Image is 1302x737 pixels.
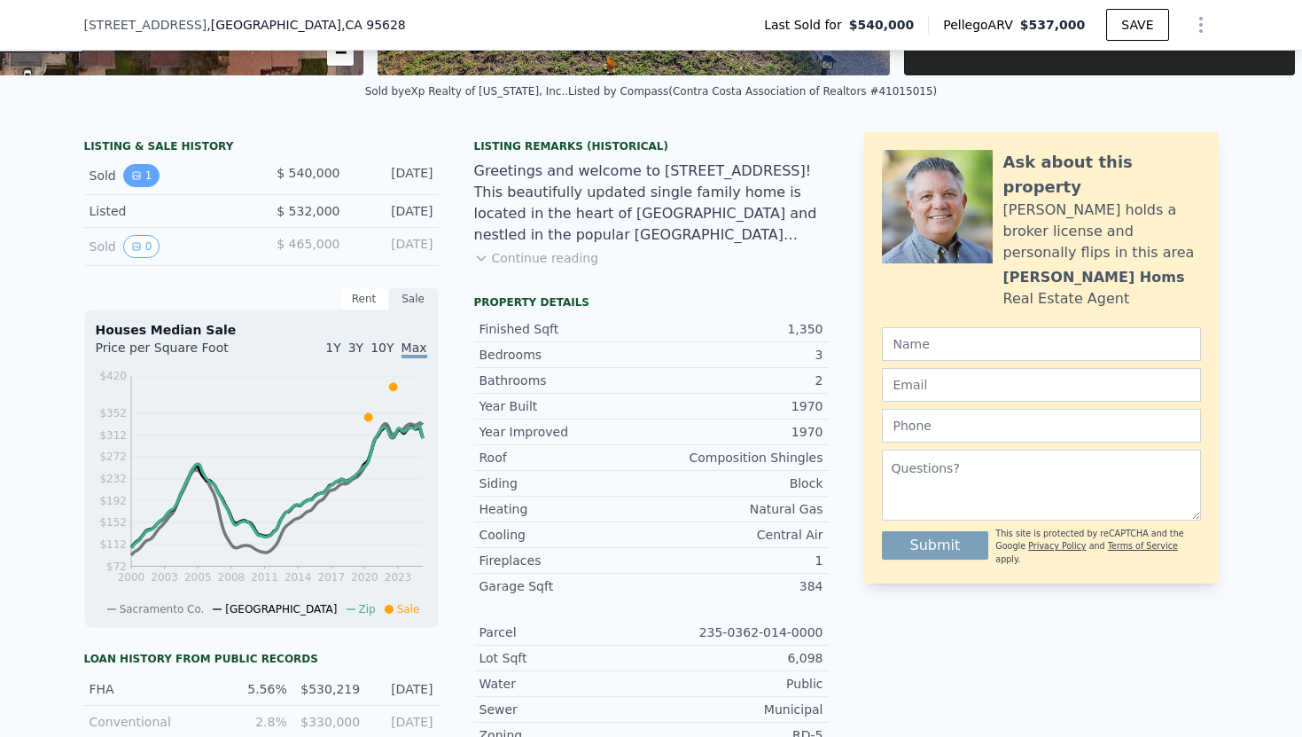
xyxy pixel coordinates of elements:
[284,571,311,584] tspan: 2014
[123,164,160,187] button: View historical data
[355,235,433,258] div: [DATE]
[651,675,823,693] div: Public
[84,139,439,157] div: LISTING & SALE HISTORY
[341,18,406,32] span: , CA 95628
[474,295,829,310] div: Property details
[1020,18,1086,32] span: $537,000
[90,202,247,220] div: Listed
[277,237,339,251] span: $ 465,000
[90,164,247,187] div: Sold
[365,85,568,98] div: Sold by eXp Realty of [US_STATE], Inc. .
[317,571,345,584] tspan: 2017
[1028,541,1086,551] a: Privacy Policy
[882,368,1201,402] input: Email
[479,500,651,518] div: Heating
[651,397,823,415] div: 1970
[207,16,405,34] span: , [GEOGRAPHIC_DATA]
[1003,200,1201,263] div: [PERSON_NAME] holds a broker license and personally flips in this area
[651,623,823,641] div: 235-0362-014-0000
[651,474,823,492] div: Block
[99,473,127,485] tspan: $232
[327,39,354,66] a: Zoom out
[90,713,214,731] div: Conventional
[325,341,340,355] span: 1Y
[479,397,651,415] div: Year Built
[651,320,823,338] div: 1,350
[99,516,127,529] tspan: $152
[479,346,651,364] div: Bedrooms
[339,287,389,310] div: Rent
[225,603,337,615] span: [GEOGRAPHIC_DATA]
[764,16,849,34] span: Last Sold for
[474,139,829,153] div: Listing Remarks (Historical)
[479,449,651,467] div: Roof
[1003,150,1201,200] div: Ask about this property
[651,423,823,441] div: 1970
[479,372,651,389] div: Bathrooms
[849,16,915,34] span: $540,000
[651,577,823,595] div: 384
[651,449,823,467] div: Composition Shingles
[335,41,347,63] span: −
[474,249,599,267] button: Continue reading
[479,526,651,544] div: Cooling
[298,713,360,731] div: $330,000
[651,552,823,569] div: 1
[370,680,433,698] div: [DATE]
[479,552,651,569] div: Fireplaces
[277,204,339,218] span: $ 532,000
[96,321,427,339] div: Houses Median Sale
[348,341,363,355] span: 3Y
[651,372,823,389] div: 2
[479,577,651,595] div: Garage Sqft
[96,339,261,367] div: Price per Square Foot
[651,649,823,667] div: 6,098
[224,713,286,731] div: 2.8%
[1003,288,1130,310] div: Real Estate Agent
[568,85,937,98] div: Listed by Compass (Contra Costa Association of Realtors #41015015)
[251,571,278,584] tspan: 2011
[479,474,651,492] div: Siding
[479,623,651,641] div: Parcel
[99,451,127,463] tspan: $272
[277,166,339,180] span: $ 540,000
[389,287,439,310] div: Sale
[397,603,420,615] span: Sale
[99,370,127,382] tspan: $420
[651,500,823,518] div: Natural Gas
[651,526,823,544] div: Central Air
[882,409,1201,443] input: Phone
[106,561,127,573] tspan: $72
[1003,267,1185,288] div: [PERSON_NAME] Homs
[224,680,286,698] div: 5.56%
[151,571,178,584] tspan: 2003
[1183,7,1219,43] button: Show Options
[298,680,360,698] div: $530,219
[1106,9,1168,41] button: SAVE
[882,531,989,560] button: Submit
[355,202,433,220] div: [DATE]
[882,327,1201,361] input: Name
[351,571,378,584] tspan: 2020
[359,603,376,615] span: Zip
[474,161,829,246] div: Greetings and welcome to [STREET_ADDRESS]! This beautifully updated single family home is located...
[370,713,433,731] div: [DATE]
[99,538,127,551] tspan: $112
[90,235,247,258] div: Sold
[84,652,439,666] div: Loan history from public records
[384,571,411,584] tspan: 2023
[123,235,160,258] button: View historical data
[355,164,433,187] div: [DATE]
[402,341,427,358] span: Max
[99,429,127,442] tspan: $312
[84,16,207,34] span: [STREET_ADDRESS]
[99,407,127,419] tspan: $352
[479,320,651,338] div: Finished Sqft
[995,528,1200,566] div: This site is protected by reCAPTCHA and the Google and apply.
[183,571,211,584] tspan: 2005
[1108,541,1178,551] a: Terms of Service
[90,680,214,698] div: FHA
[479,423,651,441] div: Year Improved
[479,701,651,718] div: Sewer
[99,495,127,507] tspan: $192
